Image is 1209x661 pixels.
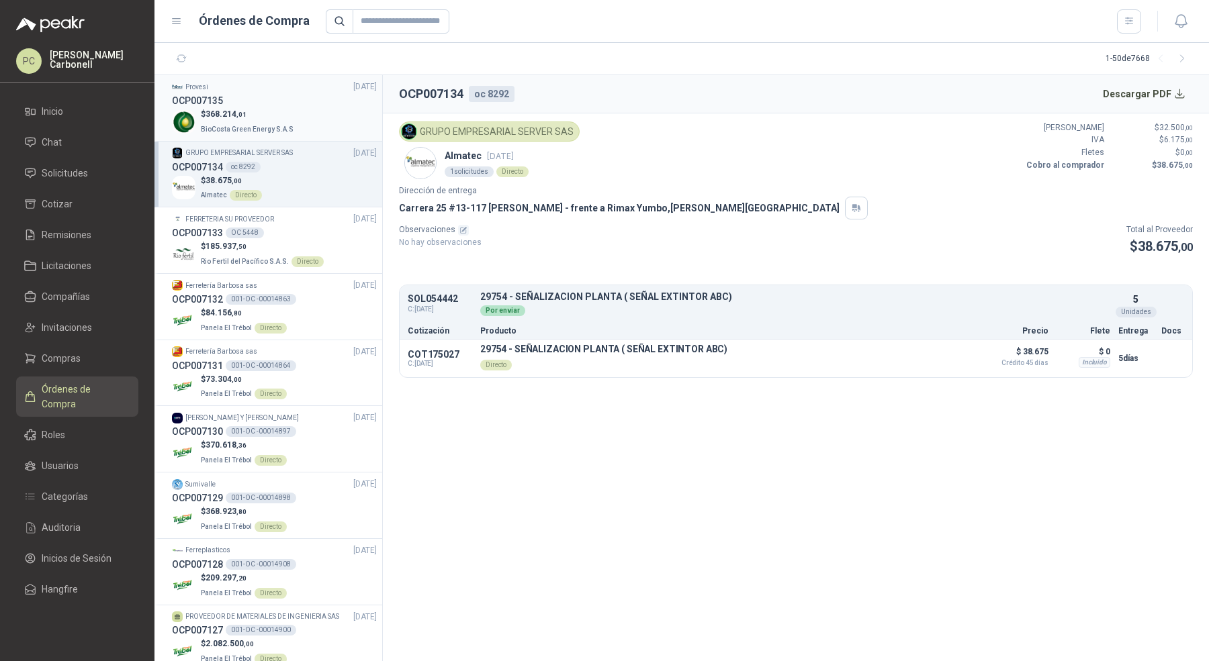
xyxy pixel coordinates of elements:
[185,346,257,357] p: Ferretería Barbosa sas
[172,176,195,199] img: Company Logo
[1118,327,1153,335] p: Entrega
[42,351,81,366] span: Compras
[42,458,79,473] span: Usuarios
[236,508,247,515] span: ,80
[1126,223,1193,236] p: Total al Proveedor
[201,390,252,397] span: Panela El Trébol
[292,256,324,267] div: Directo
[172,292,223,307] h3: OCP007132
[42,551,111,566] span: Inicios de Sesión
[236,111,247,118] span: ,01
[353,611,377,623] span: [DATE]
[353,147,377,160] span: [DATE]
[469,86,514,102] div: oc 8292
[172,441,195,464] img: Company Logo
[1185,124,1193,132] span: ,00
[232,376,242,383] span: ,00
[201,240,324,253] p: $
[16,346,138,371] a: Compras
[42,227,91,242] span: Remisiones
[399,236,482,249] p: No hay observaciones
[1106,48,1193,70] div: 1 - 50 de 7668
[1178,241,1193,254] span: ,00
[206,573,247,582] span: 209.297
[201,439,287,452] p: $
[16,315,138,340] a: Invitaciones
[201,108,296,121] p: $
[1095,81,1194,107] button: Descargar PDF
[353,346,377,358] span: [DATE]
[1161,327,1184,335] p: Docs
[255,588,287,599] div: Directo
[172,147,377,202] a: Company LogoGRUPO EMPRESARIAL SERVER SAS[DATE] OCP007134oc 8292Company Logo$38.675,00AlmatecDirecto
[408,294,472,304] p: SOL054442
[399,121,580,142] div: GRUPO EMPRESARIAL SERVER SAS
[172,110,195,134] img: Company Logo
[480,305,525,316] div: Por enviar
[1164,135,1193,144] span: 6.175
[244,640,254,648] span: ,00
[1159,123,1193,132] span: 32.500
[206,109,247,119] span: 368.214
[255,389,287,399] div: Directo
[42,166,88,181] span: Solicitudes
[981,327,1048,335] p: Precio
[16,515,138,540] a: Auditoria
[226,360,296,371] div: 001-OC -00014864
[172,411,377,466] a: Company Logo[PERSON_NAME] Y [PERSON_NAME][DATE] OCP007130001-OC -00014897Company Logo$370.618,36P...
[226,625,296,635] div: 001-OC -00014900
[172,507,195,531] img: Company Logo
[1118,350,1153,366] p: 5 días
[16,576,138,602] a: Hangfire
[487,151,514,161] span: [DATE]
[172,280,183,291] img: Company Logo
[236,243,247,250] span: ,50
[226,162,261,172] div: oc 8292
[1057,344,1110,360] p: $ 0
[226,294,296,305] div: 001-OC -00014863
[172,557,223,572] h3: OCP007128
[201,191,227,199] span: Almatec
[1112,134,1193,146] p: $
[353,544,377,557] span: [DATE]
[201,572,287,584] p: $
[399,185,1193,197] p: Dirección de entrega
[480,360,512,370] div: Directo
[480,292,1110,302] p: 29754 - SEÑALIZACION PLANTA ( SEÑAL EXTINTOR ABC)
[408,360,472,368] span: C: [DATE]
[1024,146,1104,159] p: Fletes
[206,440,247,450] span: 370.618
[1024,134,1104,146] p: IVA
[172,213,377,268] a: Company LogoFERRETERIA SU PROVEEDOR[DATE] OCP007133OC 5448Company Logo$185.937,50Rio Fertil del P...
[445,148,529,163] p: Almatec
[1185,149,1193,156] span: ,00
[353,411,377,424] span: [DATE]
[236,574,247,582] span: ,20
[172,479,183,490] img: Company Logo
[353,213,377,225] span: [DATE]
[206,176,242,185] span: 38.675
[172,81,377,136] a: Company LogoProvesi[DATE] OCP007135Company Logo$368.214,01BioCosta Green Energy S.A.S
[399,223,482,236] p: Observaciones
[42,582,78,597] span: Hangfire
[185,214,274,225] p: FERRETERIA SU PROVEEDOR
[226,227,264,238] div: OC 5448
[172,214,183,225] img: Company Logo
[981,360,1048,366] span: Crédito 45 días
[226,493,296,503] div: 001-OC -00014898
[1185,136,1193,144] span: ,00
[172,544,377,599] a: Company LogoFerreplasticos[DATE] OCP007128001-OC -00014908Company Logo$209.297,20Panela El Trébol...
[50,50,138,69] p: [PERSON_NAME] Carbonell
[185,281,257,291] p: Ferretería Barbosa sas
[172,148,183,158] img: Company Logo
[1138,238,1193,254] span: 38.675
[1057,327,1110,335] p: Flete
[16,222,138,248] a: Remisiones
[172,279,377,334] a: Company LogoFerretería Barbosa sas[DATE] OCP007132001-OC -00014863Company Logo$84.156,80Panela El...
[42,382,126,411] span: Órdenes de Compra
[42,320,92,335] span: Invitaciones
[172,574,195,597] img: Company Logo
[16,48,42,74] div: PC
[42,197,73,211] span: Cotizar
[172,346,377,401] a: Company LogoFerretería Barbosa sas[DATE] OCP007131001-OC -00014864Company Logo$73.304,00Panela El...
